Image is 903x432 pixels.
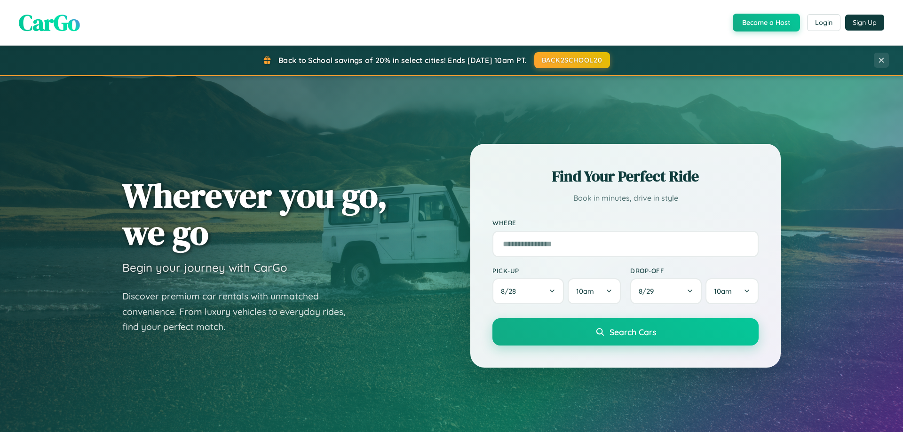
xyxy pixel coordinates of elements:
label: Drop-off [630,267,759,275]
span: Back to School savings of 20% in select cities! Ends [DATE] 10am PT. [278,55,527,65]
h1: Wherever you go, we go [122,177,388,251]
h2: Find Your Perfect Ride [492,166,759,187]
button: Login [807,14,840,31]
label: Where [492,219,759,227]
p: Book in minutes, drive in style [492,191,759,205]
h3: Begin your journey with CarGo [122,260,287,275]
span: Search Cars [610,327,656,337]
button: 8/29 [630,278,702,304]
span: 8 / 29 [639,287,658,296]
label: Pick-up [492,267,621,275]
button: BACK2SCHOOL20 [534,52,610,68]
button: 8/28 [492,278,564,304]
p: Discover premium car rentals with unmatched convenience. From luxury vehicles to everyday rides, ... [122,289,357,335]
button: 10am [568,278,621,304]
span: 8 / 28 [501,287,521,296]
button: Become a Host [733,14,800,31]
button: Sign Up [845,15,884,31]
button: 10am [705,278,759,304]
span: 10am [576,287,594,296]
span: 10am [714,287,732,296]
button: Search Cars [492,318,759,346]
span: CarGo [19,7,80,38]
